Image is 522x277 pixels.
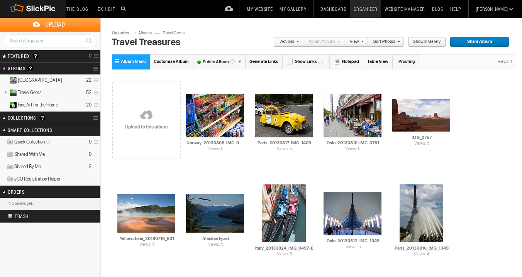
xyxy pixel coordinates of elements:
img: Alaskan_Fjord.webp [186,194,244,233]
span: Show in Gallery [408,37,441,47]
span: Shared By Me [14,164,41,170]
ins: Public Album [7,77,17,84]
img: ico_album_coll.png [7,176,14,182]
img: Oslo_20130812_IMG_1049.webp [324,192,381,235]
span: Views: 5 [186,242,245,248]
input: Search Organizer... [4,34,97,47]
span: Views: 5 [262,251,307,258]
img: Italy_20130824_IMG_0497-E.webp [262,184,306,242]
span: Views: 5 [186,146,245,152]
h2: Trash [8,210,80,222]
img: Norway_20130808_IMG_0551.webp [186,94,244,137]
a: Show Links [283,54,330,69]
img: ico_album_quick.png [7,139,14,145]
a: Sort Photos [368,37,400,47]
input: Oslo_20130812_IMG_1049 [324,237,382,244]
span: Shared With Me [14,151,45,157]
input: Italy_20130824_IMG_0497-E [255,245,314,252]
a: Proofing [393,54,421,69]
span: Album Menu [121,59,146,64]
input: Norway_20130808_IMG_0551 [186,139,245,146]
img: ico_album_coll.png [7,164,14,170]
span: Upload [9,18,100,31]
span: Views: 5 [392,140,451,147]
h2: Orders [8,186,73,198]
a: View [344,37,364,47]
span: Views: 5 [324,244,382,250]
span: Views: 5 [255,146,314,152]
img: IMG_0757.webp [392,99,450,132]
span: FEATURED [5,53,29,59]
input: Yellowstone_20160716_601 [117,235,176,242]
a: Collection Options [93,113,100,123]
span: eCO Registration Helper [14,176,61,182]
span: Quick Collection [14,139,53,145]
b: No orders yet... [8,201,36,206]
a: Expand [1,77,8,83]
input: Paris_20130816_IMG_1349 [392,245,451,252]
img: ico_album_coll.png [7,151,14,158]
a: Actions [273,37,299,47]
h2: Collections [8,112,73,123]
input: Search photos on SlickPic... [120,4,129,13]
input: Paris_20130817_IMG_1409 [255,139,314,146]
span: Share Album [450,37,504,47]
span: Customize Album [154,59,189,64]
input: Oslo_20130810_IMG_0781 [324,139,382,146]
input: IMG_0757 [392,134,451,141]
span: Fine Art for the Home [18,102,58,108]
span: Views: 4 [400,251,444,258]
a: Travel Gems [163,30,192,36]
img: Yellowstone_20160716_601.webp [117,194,175,233]
a: Expand [1,102,8,108]
h2: Smart Collections [8,124,73,136]
img: Oslo_20130810_IMG_0781.webp [324,94,381,137]
div: Views: 1 [494,55,516,69]
span: Travel Gems [18,90,42,96]
img: Paris_20130816_IMG_1349.webp [400,184,443,242]
ins: Public Album [7,90,17,96]
a: Notepad [330,54,363,69]
a: Search [82,34,96,47]
a: Table View [363,54,393,69]
span: Views: 5 [117,242,176,248]
span: Views: 6 [324,146,382,152]
a: Generate Links [246,54,283,69]
h2: Albums [8,62,73,74]
span: San Diego [18,77,62,83]
font: Public Album [193,59,237,64]
input: Alaskan Fjord [186,235,245,242]
a: Album Actions [303,37,340,47]
a: Show in Gallery [408,37,446,47]
ins: Public Album [7,102,17,108]
a: Albums [136,30,159,36]
img: Paris_20130817_IMG_1409.webp [255,94,313,137]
